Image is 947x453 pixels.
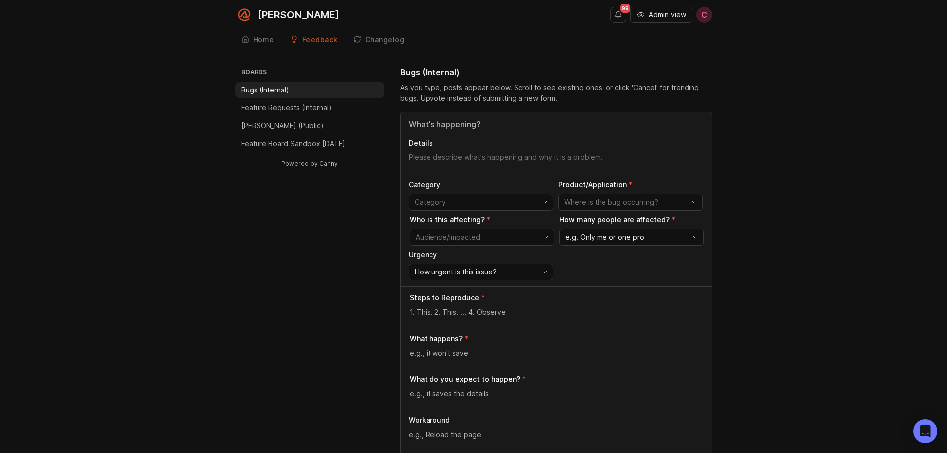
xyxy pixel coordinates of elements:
[409,250,553,260] p: Urgency
[610,7,626,23] button: Notifications
[565,232,644,243] span: e.g. Only me or one pro
[347,30,411,50] a: Changelog
[241,85,289,95] p: Bugs (Internal)
[409,180,553,190] p: Category
[235,82,384,98] a: Bugs (Internal)
[410,334,463,344] p: What happens?
[913,419,937,443] div: Open Intercom Messenger
[696,7,712,23] button: C
[280,158,339,169] a: Powered by Canny
[410,229,554,246] div: toggle menu
[537,198,553,206] svg: toggle icon
[416,232,537,243] input: Audience/Impacted
[410,215,554,225] p: Who is this affecting?
[365,36,405,43] div: Changelog
[537,268,553,276] svg: toggle icon
[400,82,712,104] div: As you type, posts appear below. Scroll to see existing ones, or click 'Cancel' for trending bugs...
[253,36,274,43] div: Home
[409,264,553,280] div: toggle menu
[558,194,703,211] div: toggle menu
[241,103,332,113] p: Feature Requests (Internal)
[235,30,280,50] a: Home
[559,229,704,246] div: toggle menu
[235,6,253,24] img: Smith.ai logo
[409,118,704,130] input: Title
[409,415,704,425] p: Workaround
[687,198,702,206] svg: toggle icon
[409,138,704,148] p: Details
[258,10,339,20] div: [PERSON_NAME]
[538,233,554,241] svg: toggle icon
[241,121,324,131] p: [PERSON_NAME] (Public)
[688,233,703,241] svg: toggle icon
[284,30,344,50] a: Feedback
[239,66,384,80] h3: Boards
[241,139,345,149] p: Feature Board Sandbox [DATE]
[409,194,553,211] div: toggle menu
[302,36,338,43] div: Feedback
[235,136,384,152] a: Feature Board Sandbox [DATE]
[559,215,704,225] p: How many people are affected?
[410,374,520,384] p: What do you expect to happen?
[701,9,707,21] span: C
[400,66,460,78] h1: Bugs (Internal)
[410,293,479,303] p: Steps to Reproduce
[415,197,536,208] input: Category
[409,152,704,172] textarea: Details
[630,7,692,23] button: Admin view
[558,180,703,190] p: Product/Application
[235,118,384,134] a: [PERSON_NAME] (Public)
[564,197,686,208] input: Where is the bug occurring?
[235,100,384,116] a: Feature Requests (Internal)
[649,10,686,20] span: Admin view
[415,267,497,277] span: How urgent is this issue?
[620,4,630,13] span: 99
